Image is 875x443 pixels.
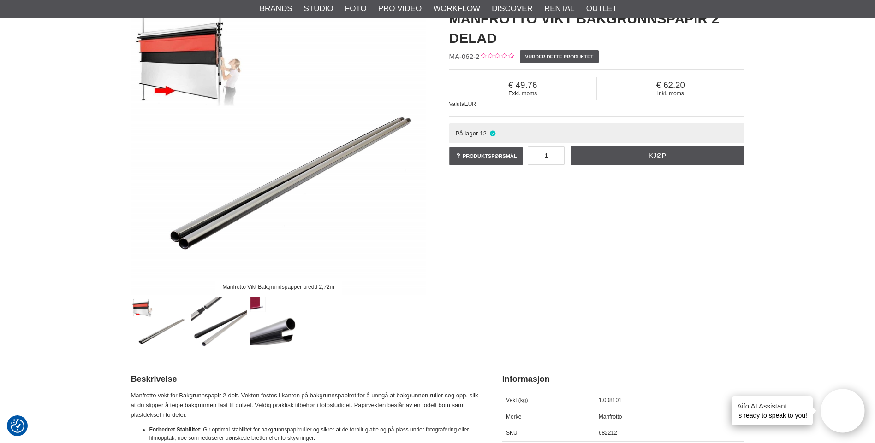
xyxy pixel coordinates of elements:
h4: Aifo AI Assistant [737,401,807,411]
img: Tvådelad pappersvikt med låsande plashölje [191,297,247,353]
div: Manfrotto Vikt Bakgrundspapper bredd 2,72m [215,279,342,295]
a: Kjøp [571,146,744,165]
div: Kundevurdering: 0 [479,52,514,62]
span: MA-062-2 [449,52,480,60]
span: 1.008101 [599,397,622,403]
strong: Forbedret Stabilitet [149,426,200,433]
button: Samtykkepreferanser [11,418,24,434]
a: Produktspørsmål [449,147,524,165]
a: Rental [544,3,575,15]
span: Vekt (kg) [506,397,528,403]
i: På lager [489,130,497,137]
span: 682212 [599,430,617,436]
span: 62.20 [597,80,744,90]
h2: Beskrivelse [131,373,479,385]
a: Vurder dette produktet [520,50,598,63]
a: Studio [304,3,333,15]
a: Brands [260,3,292,15]
a: Outlet [586,3,617,15]
span: Manfrotto [599,414,622,420]
li: : Gir optimal stabilitet for bakgrunnspapirruller og sikrer at de forblir glatte og på plass unde... [149,426,479,442]
a: Discover [492,3,533,15]
span: Exkl. moms [449,90,597,97]
h2: Informasjon [502,373,744,385]
p: Manfrotto vekt for Bakgrunnspapir 2-delt. Vekten festes i kanten på bakgrunnspapiret for å unngå ... [131,391,479,420]
span: EUR [464,101,476,107]
span: 49.76 [449,80,597,90]
span: På lager [455,130,478,137]
span: Merke [506,414,521,420]
span: Inkl. moms [597,90,744,97]
div: is ready to speak to you! [732,396,813,425]
span: 12 [480,130,487,137]
img: Lås fast pappret runt aluminiumstången med platshöljet [250,297,306,353]
h1: Manfrotto Vikt Bakgrunnspapir 2 Delad [449,9,744,48]
span: Valuta [449,101,464,107]
a: Foto [345,3,367,15]
a: Workflow [433,3,480,15]
span: SKU [506,430,518,436]
a: Pro Video [378,3,422,15]
img: Revisit consent button [11,419,24,433]
img: Manfrotto Vikt Bakgrundspapper bredd 2,72m [131,297,187,353]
